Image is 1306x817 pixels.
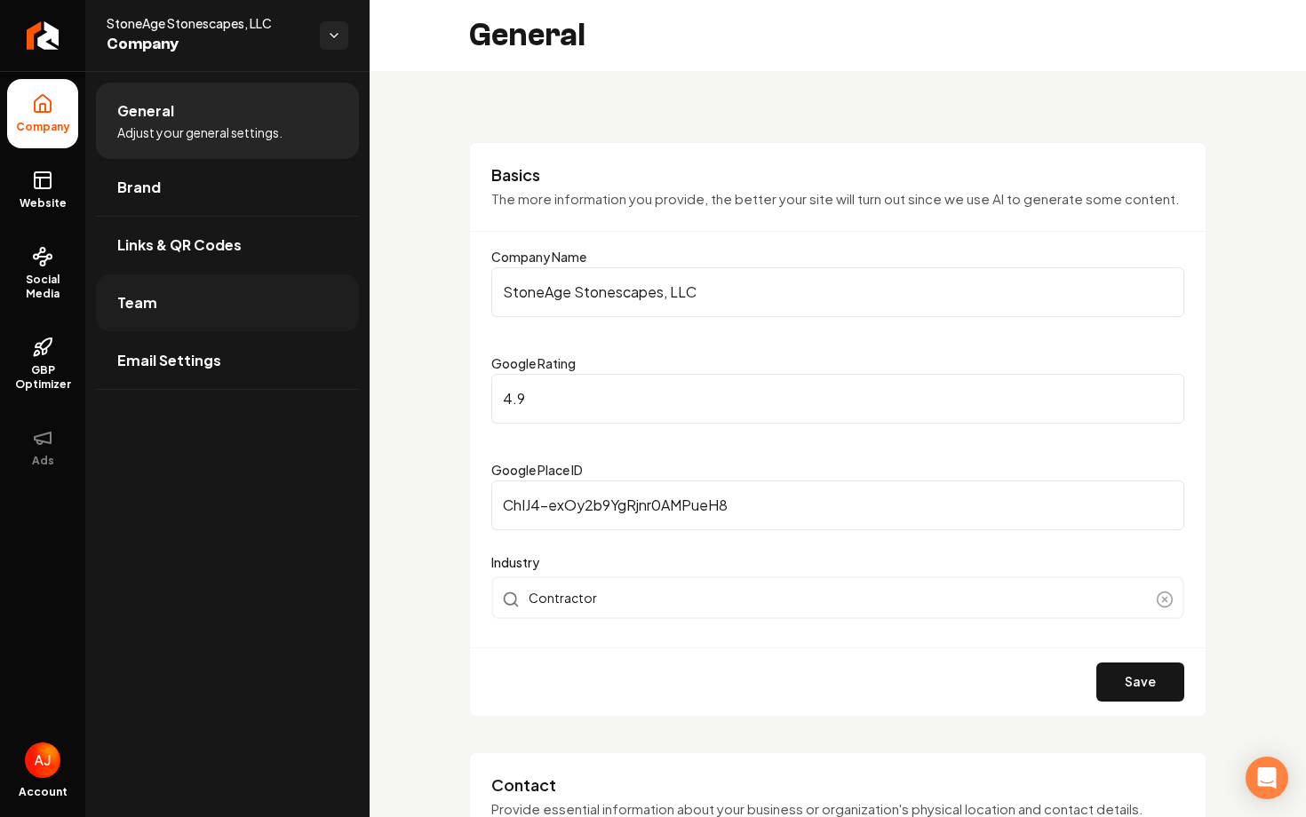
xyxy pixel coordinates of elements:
[25,454,61,468] span: Ads
[96,159,359,216] a: Brand
[491,267,1184,317] input: Company Name
[7,155,78,225] a: Website
[7,413,78,482] button: Ads
[117,234,242,256] span: Links & QR Codes
[7,322,78,406] a: GBP Optimizer
[7,363,78,392] span: GBP Optimizer
[25,742,60,778] img: Austin Jellison
[96,274,359,331] a: Team
[12,196,74,210] span: Website
[469,18,585,53] h2: General
[117,177,161,198] span: Brand
[117,100,174,122] span: General
[27,21,60,50] img: Rebolt Logo
[96,332,359,389] a: Email Settings
[491,480,1184,530] input: Google Place ID
[107,14,306,32] span: StoneAge Stonescapes, LLC
[491,355,576,371] label: Google Rating
[117,350,221,371] span: Email Settings
[491,249,586,265] label: Company Name
[491,189,1184,210] p: The more information you provide, the better your site will turn out since we use AI to generate ...
[7,273,78,301] span: Social Media
[491,164,1184,186] h3: Basics
[491,774,1184,796] h3: Contact
[96,217,359,274] a: Links & QR Codes
[491,374,1184,424] input: Google Rating
[117,123,283,141] span: Adjust your general settings.
[1246,757,1288,799] div: Open Intercom Messenger
[25,742,60,778] button: Open user button
[7,232,78,315] a: Social Media
[1096,662,1184,702] button: Save
[491,462,583,478] label: Google Place ID
[107,32,306,57] span: Company
[491,551,1184,573] label: Industry
[9,120,77,134] span: Company
[19,785,68,799] span: Account
[117,292,157,313] span: Team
